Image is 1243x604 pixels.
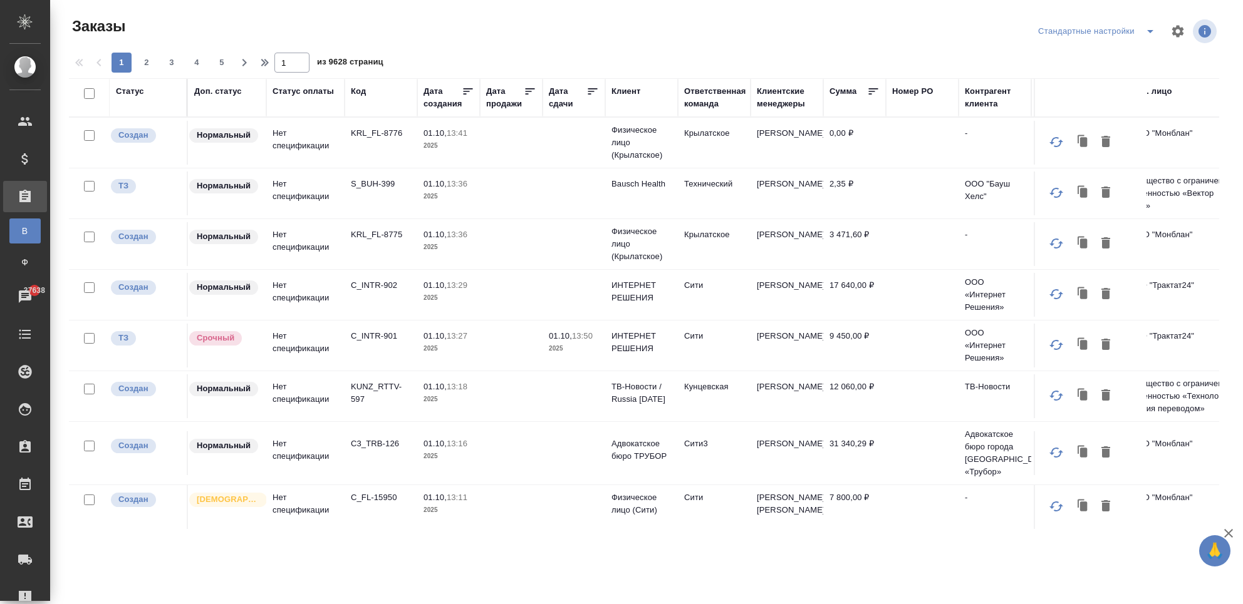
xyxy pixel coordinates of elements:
button: Обновить [1041,127,1071,157]
div: Статус [116,85,144,98]
button: Удалить [1095,333,1116,357]
p: 01.10, [424,179,447,188]
button: 4 [187,53,207,73]
button: Клонировать [1071,130,1095,154]
span: 4 [187,56,207,69]
p: 2025 [424,504,474,516]
p: 13:18 [447,382,467,391]
p: 2025 [424,450,474,463]
p: ТЗ [118,332,128,344]
p: Нормальный [197,281,251,294]
p: 01.10, [424,230,447,239]
div: Выставляет КМ при отправке заказа на расчет верстке (для тикета) или для уточнения сроков на прои... [110,330,180,347]
button: 5 [212,53,232,73]
p: Создан [118,281,148,294]
div: split button [1035,21,1163,41]
p: 01.10, [424,128,447,138]
p: 2025 [424,190,474,203]
div: Статус по умолчанию для стандартных заказов [188,279,260,296]
p: Создан [118,129,148,141]
div: Дата создания [424,85,462,110]
span: Настроить таблицу [1163,16,1193,46]
td: [PERSON_NAME] [751,171,823,215]
button: Удалить [1095,384,1116,407]
td: Нет спецификации [266,222,345,266]
p: 01.10, [424,439,447,448]
td: [PERSON_NAME] [751,374,823,418]
td: [PERSON_NAME] [PERSON_NAME] [751,485,823,529]
div: Статус по умолчанию для стандартных заказов [188,127,260,144]
td: 9 450,00 ₽ [823,324,886,367]
p: 01.10, [549,331,572,340]
button: 2 [137,53,157,73]
div: Код [351,85,366,98]
p: ТВ-Новости / Russia [DATE] [611,381,672,406]
td: Сити [678,485,751,529]
button: 3 [162,53,182,73]
p: KUNZ_RTTV-597 [351,381,411,406]
button: Клонировать [1071,282,1095,306]
div: Статус по умолчанию для стандартных заказов [188,178,260,195]
td: Нет спецификации [266,485,345,529]
div: Статус по умолчанию для стандартных заказов [188,381,260,397]
p: 13:29 [447,280,467,290]
button: Обновить [1041,178,1071,208]
td: Нет спецификации [266,171,345,215]
p: 01.10, [424,280,447,290]
span: 37638 [16,284,53,297]
p: Физическое лицо (Крылатское) [611,124,672,161]
p: KRL_FL-8776 [351,127,411,140]
td: [PERSON_NAME] [751,273,823,317]
div: Выставляется автоматически для первых 3 заказов нового контактного лица. Особое внимание [188,491,260,508]
p: Нормальный [197,129,251,141]
p: Bausch Health [611,178,672,190]
div: Клиентские менеджеры [757,85,817,110]
p: Нормальный [197,382,251,395]
td: 3 471,60 ₽ [823,222,886,266]
td: Сити [678,273,751,317]
div: Выставляется автоматически при создании заказа [110,381,180,397]
button: Обновить [1041,330,1071,360]
p: Физическое лицо (Сити) [611,491,672,516]
td: Нет спецификации [266,273,345,317]
div: Сумма [830,85,856,98]
td: Нет спецификации [266,121,345,165]
button: Обновить [1041,228,1071,258]
td: Нет спецификации [266,374,345,418]
p: C_INTR-902 [351,279,411,292]
div: Статус оплаты [273,85,334,98]
td: Крылатское [678,222,751,266]
td: [PERSON_NAME] [1031,431,1104,475]
span: Ф [16,256,34,269]
button: Удалить [1095,441,1116,464]
span: Посмотреть информацию [1193,19,1219,43]
button: Клонировать [1071,384,1095,407]
p: ИНТЕРНЕТ РЕШЕНИЯ [611,330,672,355]
div: Выставляется автоматически при создании заказа [110,228,180,245]
td: Самойлова [PERSON_NAME] [1031,171,1104,215]
span: из 9628 страниц [317,54,383,73]
a: 37638 [3,281,47,312]
a: В [9,218,41,243]
button: Обновить [1041,491,1071,521]
span: 🙏 [1204,538,1225,564]
div: Выставляется автоматически при создании заказа [110,438,180,454]
div: Выставляет КМ при отправке заказа на расчет верстке (для тикета) или для уточнения сроков на прои... [110,178,180,195]
p: Физическое лицо (Крылатское) [611,225,672,263]
td: [PERSON_NAME] [1031,273,1104,317]
td: [PERSON_NAME] [751,431,823,475]
td: 17 640,00 ₽ [823,273,886,317]
a: Ф [9,250,41,275]
div: Контрагент клиента [965,85,1025,110]
p: Адвокатское бюро города [GEOGRAPHIC_DATA] «Трубор» [965,428,1025,478]
p: 13:16 [447,439,467,448]
td: Сити [678,324,751,367]
span: 3 [162,56,182,69]
p: 01.10, [424,382,447,391]
td: [PERSON_NAME] [751,222,823,266]
button: Удалить [1095,130,1116,154]
td: Нет спецификации [266,431,345,475]
p: 13:41 [447,128,467,138]
p: ООО «Интернет Решения» [965,276,1025,314]
div: Выставляется автоматически при создании заказа [110,127,180,144]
